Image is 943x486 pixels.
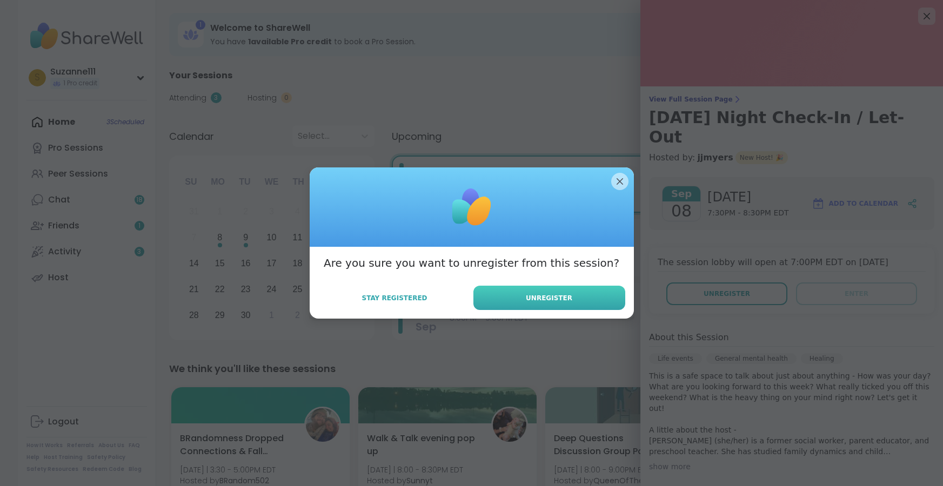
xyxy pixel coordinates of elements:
[362,293,427,303] span: Stay Registered
[445,180,499,234] img: ShareWell Logomark
[324,255,619,271] h3: Are you sure you want to unregister from this session?
[318,287,471,309] button: Stay Registered
[526,293,572,303] span: Unregister
[473,286,625,310] button: Unregister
